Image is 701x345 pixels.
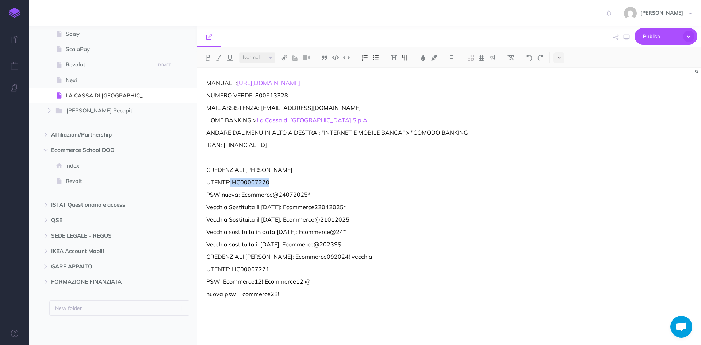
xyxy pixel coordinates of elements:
[227,55,233,61] img: Underline button
[361,55,368,61] img: Ordered list button
[206,215,541,224] p: Vecchia Sostituita il [DATE]: Ecommerce@21012025
[206,290,541,298] p: nuova psw: Ecommerce28!
[206,128,541,137] p: ANDARE DAL MENU IN ALTO A DESTRA : "INTERNET E MOBILE BANCA" > "COMODO BANKING
[216,55,222,61] img: Italic button
[431,55,437,61] img: Text background color button
[281,55,288,61] img: Link button
[206,240,541,249] p: Vecchia sostituita il [DATE]: Ecommerce@2023$$
[206,165,541,174] p: CREDENZIALI [PERSON_NAME]
[206,116,541,124] p: HOME BANKING >
[206,78,541,87] p: MANUALE:
[391,55,397,61] img: Headings dropdown button
[51,130,144,139] span: Affiliazioni/Partnership
[420,55,426,61] img: Text color button
[51,146,144,154] span: Ecommerce School DOO
[237,79,300,87] a: [URL][DOMAIN_NAME]
[489,55,496,61] img: Callout dropdown menu button
[66,76,153,85] span: Nexi
[449,55,456,61] img: Alignment dropdown menu button
[292,55,299,61] img: Add image button
[206,178,541,187] p: UTENTE: HC00007270
[206,141,541,149] p: IBAN: [FINANCIAL_ID]
[478,55,485,61] img: Create table button
[635,28,697,45] button: Publish
[353,116,369,124] a: S.p.A.
[206,277,541,286] p: PSW: Ecommerce12! Ecommerce12!@
[49,300,189,316] button: New folder
[206,190,541,199] p: PSW nuova: Ecommerce@24072025*
[51,262,144,271] span: GARE APPALTO
[66,91,153,100] span: LA CASSA DI [GEOGRAPHIC_DATA]
[206,203,541,211] p: Vecchia Sostituita il [DATE]: Ecommerce22042025*
[66,106,142,116] span: [PERSON_NAME] Recapiti
[206,227,541,236] p: Vecchia sostituita in data [DATE]: Ecommerce@24*
[343,55,350,60] img: Inline code button
[290,116,351,124] a: [GEOGRAPHIC_DATA]
[156,61,174,69] button: DRAFT
[206,103,541,112] p: MAIL ASSISTENZA: [EMAIL_ADDRESS][DOMAIN_NAME]
[66,60,153,69] span: Revolut
[321,55,328,61] img: Blockquote button
[66,45,153,54] span: ScalaPay
[537,55,544,61] img: Redo
[51,247,144,256] span: IKEA Account Mobili
[206,91,541,100] p: NUMERO VERDE: 800513328
[205,55,211,61] img: Bold button
[257,116,289,124] a: La Cassa di
[303,55,310,61] img: Add video button
[624,7,637,20] img: 773ddf364f97774a49de44848d81cdba.jpg
[158,62,171,67] small: DRAFT
[526,55,533,61] img: Undo
[507,55,514,61] img: Clear styles button
[66,30,153,38] span: Soisy
[643,31,679,42] span: Publish
[402,55,408,61] img: Paragraph button
[637,9,687,16] span: [PERSON_NAME]
[55,304,82,312] p: New folder
[65,161,153,170] span: Index
[66,177,153,185] span: Revolt
[372,55,379,61] img: Unordered list button
[51,277,144,286] span: FORMAZIONE FINANZIATA
[332,55,339,60] img: Code block button
[51,216,144,225] span: QSE
[670,316,692,338] a: Aprire la chat
[51,231,144,240] span: SEDE LEGALE - REGUS
[206,252,541,261] p: CREDENZIALI [PERSON_NAME]: Ecommerce092024! vecchia
[9,8,20,18] img: logo-mark.svg
[206,265,541,273] p: UTENTE: HC00007271
[51,200,144,209] span: ISTAT Questionario e accessi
